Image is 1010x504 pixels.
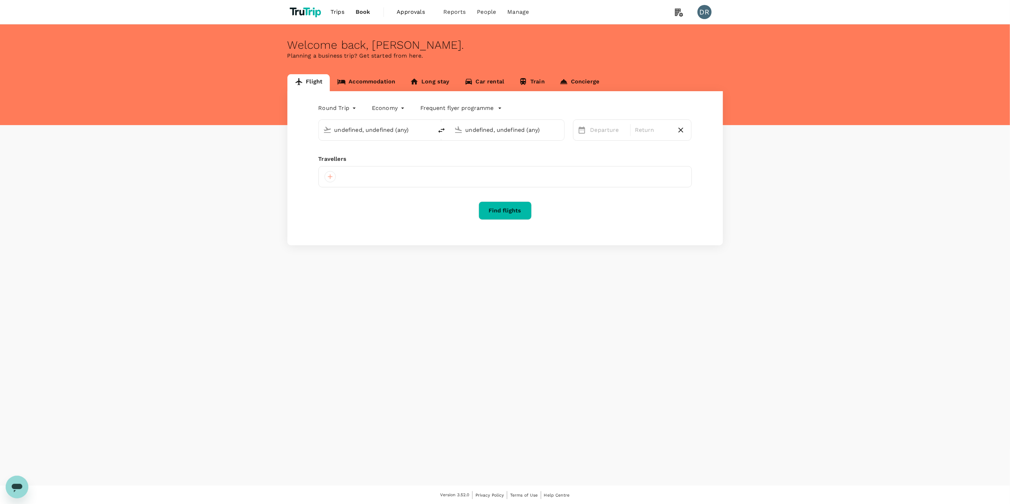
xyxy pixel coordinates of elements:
[287,52,723,60] p: Planning a business trip? Get started from here.
[287,39,723,52] div: Welcome back , [PERSON_NAME] .
[319,155,692,163] div: Travellers
[444,8,466,16] span: Reports
[356,8,370,16] span: Book
[457,74,512,91] a: Car rental
[635,126,671,134] p: Return
[477,8,496,16] span: People
[420,104,502,112] button: Frequent flyer programme
[372,102,406,114] div: Economy
[544,493,570,498] span: Help Centre
[397,8,432,16] span: Approvals
[6,476,28,498] iframe: Button to launch messaging window
[590,126,626,134] p: Departure
[287,74,330,91] a: Flight
[510,493,538,498] span: Terms of Use
[331,8,344,16] span: Trips
[475,491,504,499] a: Privacy Policy
[440,492,469,499] span: Version 3.52.0
[510,491,538,499] a: Terms of Use
[420,104,494,112] p: Frequent flyer programme
[697,5,712,19] div: DR
[433,122,450,139] button: delete
[334,124,418,135] input: Depart from
[479,201,532,220] button: Find flights
[428,129,430,130] button: Open
[466,124,549,135] input: Going to
[544,491,570,499] a: Help Centre
[559,129,561,130] button: Open
[552,74,607,91] a: Concierge
[403,74,457,91] a: Long stay
[330,74,403,91] a: Accommodation
[287,4,325,20] img: TruTrip logo
[507,8,529,16] span: Manage
[319,102,358,114] div: Round Trip
[512,74,552,91] a: Train
[475,493,504,498] span: Privacy Policy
